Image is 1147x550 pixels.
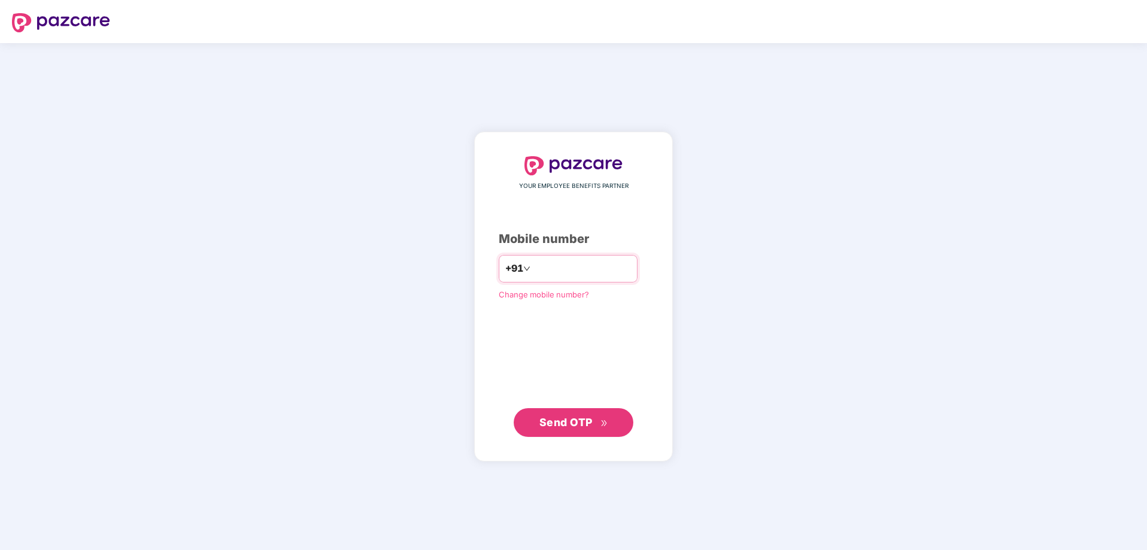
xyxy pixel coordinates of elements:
[524,156,623,175] img: logo
[499,290,589,299] a: Change mobile number?
[514,408,633,437] button: Send OTPdouble-right
[499,230,648,248] div: Mobile number
[539,416,593,429] span: Send OTP
[523,265,530,272] span: down
[12,13,110,32] img: logo
[600,420,608,427] span: double-right
[505,261,523,276] span: +91
[519,181,629,191] span: YOUR EMPLOYEE BENEFITS PARTNER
